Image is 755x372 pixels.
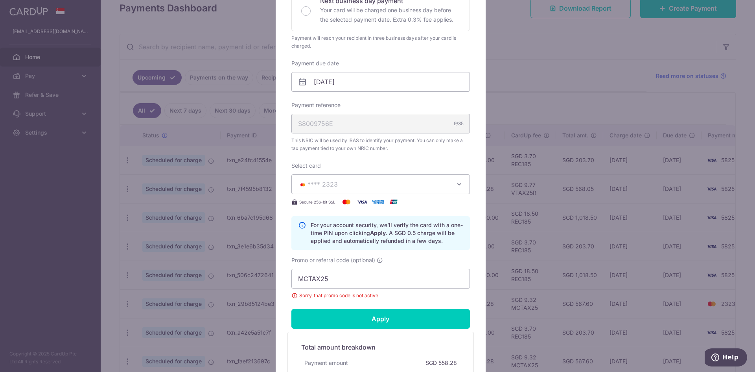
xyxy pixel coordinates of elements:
h5: Total amount breakdown [301,342,460,352]
div: SGD 558.28 [422,356,460,370]
label: Payment reference [291,101,341,109]
label: Select card [291,162,321,170]
p: Your card will be charged one business day before the selected payment date. Extra 0.3% fee applies. [320,6,460,24]
span: This NRIC will be used by IRAS to identify your payment. You can only make a tax payment tied to ... [291,137,470,152]
img: Visa [354,197,370,207]
div: Payment amount [301,356,351,370]
div: Payment will reach your recipient in three business days after your card is charged. [291,34,470,50]
div: 9/35 [454,120,464,128]
img: American Express [370,197,386,207]
iframe: Opens a widget where you can find more information [705,348,747,368]
input: DD / MM / YYYY [291,72,470,92]
img: UnionPay [386,197,401,207]
p: For your account security, we’ll verify the card with a one-time PIN upon clicking . A SGD 0.5 ch... [311,221,463,245]
img: Mastercard [339,197,354,207]
input: Apply [291,309,470,329]
img: MASTERCARD [298,182,308,187]
label: Payment due date [291,59,339,67]
span: Secure 256-bit SSL [299,199,335,205]
span: Promo or referral code (optional) [291,256,375,264]
b: Apply [370,229,386,236]
span: Sorry, that promo code is not active [291,292,470,300]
